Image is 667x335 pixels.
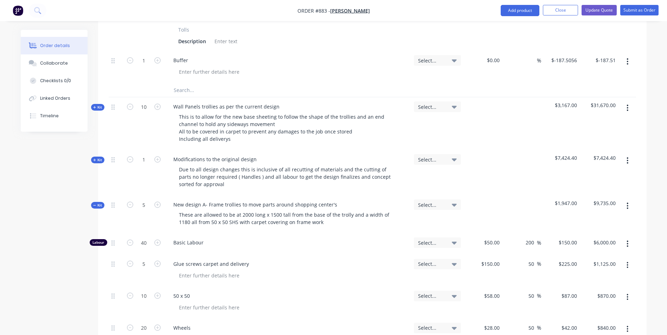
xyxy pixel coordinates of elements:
span: $1,947.00 [544,199,577,207]
span: Kit [93,157,102,163]
span: Kit [93,105,102,110]
button: Submit as Order [620,5,659,15]
span: Order #883 - [297,7,330,14]
span: % [537,292,541,300]
span: Select... [418,103,445,111]
span: Tolls [178,26,189,33]
div: Kit [91,202,104,209]
span: Kit [93,203,102,208]
span: Select... [418,201,445,209]
span: $7,424.40 [583,154,616,162]
div: Timeline [40,113,59,119]
button: Collaborate [21,54,88,72]
span: % [537,57,541,65]
div: Labour [90,239,107,246]
span: Select... [418,239,445,247]
button: Add product [501,5,539,16]
span: Basic Labour [173,239,408,246]
span: % [537,239,541,247]
img: Factory [13,5,23,16]
span: % [537,260,541,268]
div: 50 x 50 [168,291,195,301]
div: These are allowed to be at 2000 long x 1500 tall from the base of the trolly and a width of 1180 ... [173,210,397,227]
div: Checklists 0/0 [40,78,71,84]
span: Select... [418,156,445,163]
div: Description [175,36,209,46]
div: Linked Orders [40,95,70,101]
button: Close [543,5,578,15]
span: $3,167.00 [544,101,577,109]
span: Select... [418,292,445,300]
button: Checklists 0/0 [21,72,88,90]
button: Update Quote [582,5,617,15]
span: $7,424.40 [544,154,577,162]
div: Modifications to the original design [168,154,262,164]
input: Search... [173,83,314,97]
div: This is to allow for the new base sheeting to follow the shape of the trollies and an end channel... [173,112,397,144]
button: Order details [21,37,88,54]
div: Buffer [168,55,194,65]
div: Kit [91,157,104,163]
span: $31,670.00 [583,101,616,109]
span: Select... [418,324,445,331]
span: $9,735.00 [583,199,616,207]
div: Kit [91,104,104,111]
div: Wall Panels trollies as per the current design [168,101,285,112]
div: New design A- Frame trollies to move parts around shopping center's [168,199,343,210]
span: % [537,324,541,332]
span: Select... [418,260,445,268]
a: [PERSON_NAME] [330,7,370,14]
button: Timeline [21,107,88,125]
div: Glue screws carpet and delivery [168,259,255,269]
div: Due to all design changes this is inclusive of all recutting of materials and the cutting of part... [173,164,397,189]
div: Collaborate [40,60,68,66]
span: Select... [418,57,445,64]
div: Order details [40,42,70,49]
div: Wheels [168,323,196,333]
button: Linked Orders [21,90,88,107]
